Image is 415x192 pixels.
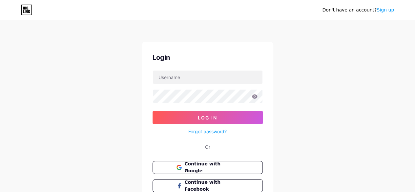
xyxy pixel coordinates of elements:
a: Sign up [377,7,394,12]
div: Or [205,143,210,150]
div: Login [153,53,263,62]
input: Username [153,71,262,84]
span: Log In [198,115,217,120]
button: Log In [153,111,263,124]
div: Don't have an account? [322,7,394,13]
span: Continue with Google [184,160,239,174]
a: Forgot password? [188,128,227,135]
button: Continue with Google [153,161,263,174]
